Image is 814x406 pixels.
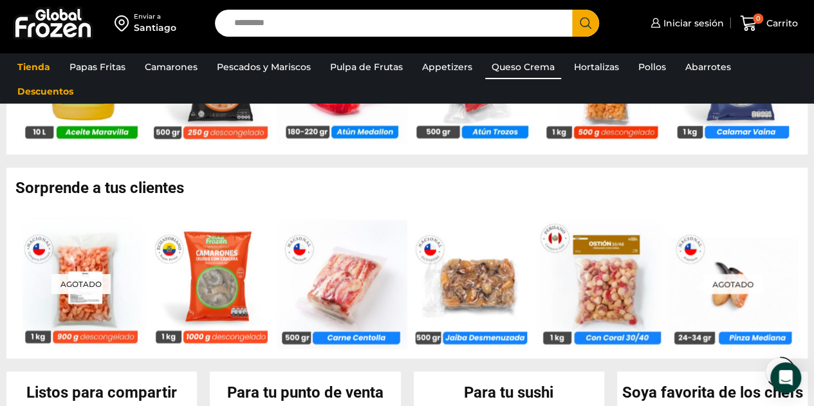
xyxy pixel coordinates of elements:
a: Pollos [632,55,672,79]
h2: Sorprende a tus clientes [15,180,808,196]
button: Search button [572,10,599,37]
span: 0 [753,14,763,24]
p: Agotado [703,273,763,293]
a: Tienda [11,55,57,79]
p: Agotado [51,273,111,293]
span: Carrito [763,17,798,30]
h2: Para tu sushi [414,384,604,400]
a: Queso Crema [485,55,561,79]
a: Pescados y Mariscos [210,55,317,79]
a: Descuentos [11,79,80,104]
a: Iniciar sesión [647,10,724,36]
a: Camarones [138,55,204,79]
div: Santiago [134,21,176,34]
h2: Para tu punto de venta [210,384,400,400]
img: address-field-icon.svg [115,12,134,34]
a: 0 Carrito [737,8,801,39]
div: Open Intercom Messenger [770,362,801,393]
span: Iniciar sesión [660,17,724,30]
a: Hortalizas [568,55,625,79]
div: Enviar a [134,12,176,21]
h2: Soya favorita de los chefs [617,384,808,400]
a: Pulpa de Frutas [324,55,409,79]
a: Abarrotes [679,55,737,79]
a: Appetizers [416,55,479,79]
h2: Listos para compartir [6,384,197,400]
a: Papas Fritas [63,55,132,79]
